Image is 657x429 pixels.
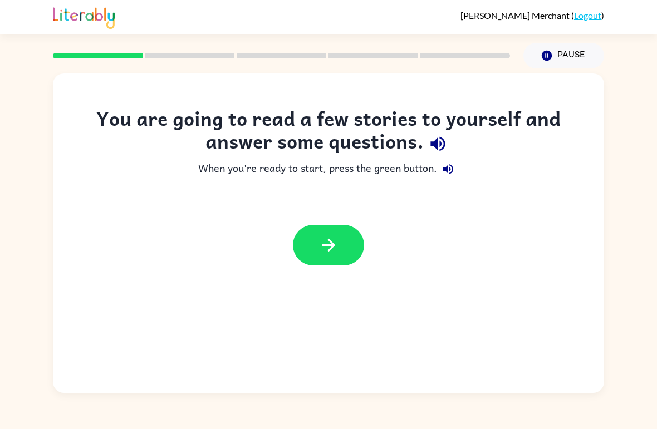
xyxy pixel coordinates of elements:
a: Logout [574,10,601,21]
div: When you're ready to start, press the green button. [75,158,582,180]
div: You are going to read a few stories to yourself and answer some questions. [75,107,582,158]
div: ( ) [460,10,604,21]
span: [PERSON_NAME] Merchant [460,10,571,21]
button: Pause [523,43,604,68]
img: Literably [53,4,115,29]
